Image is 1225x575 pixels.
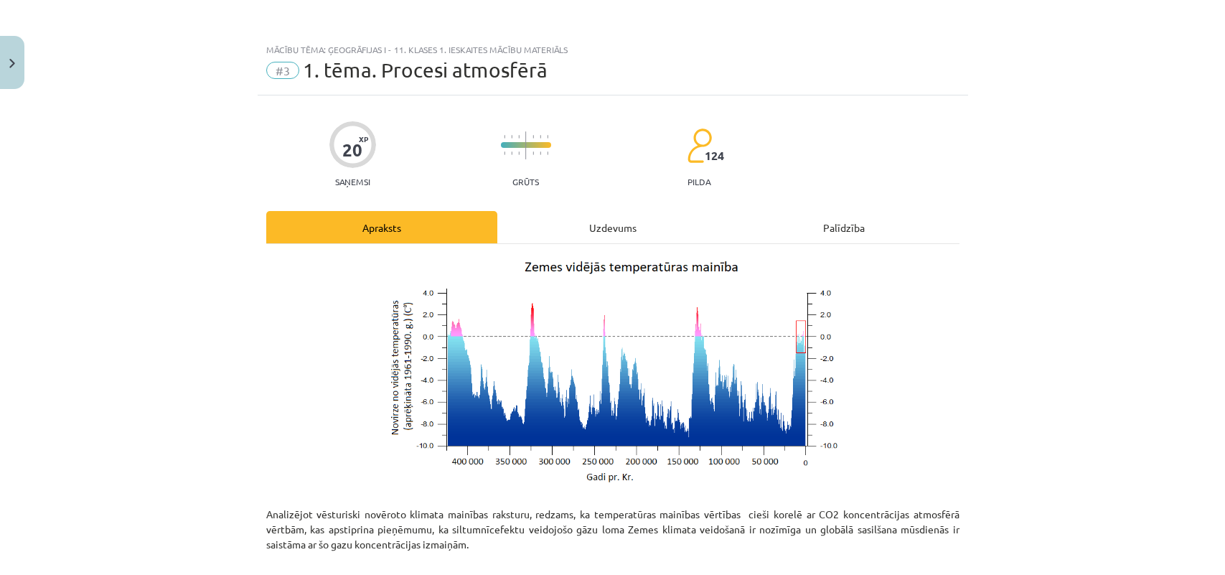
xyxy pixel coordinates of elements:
[504,135,505,139] img: icon-short-line-57e1e144782c952c97e751825c79c345078a6d821885a25fce030b3d8c18986b.svg
[266,492,959,567] p: Analizējot vēsturiski novēroto klimata mainības raksturu, redzams, ka temperatūras mainības vērtī...
[497,211,728,243] div: Uzdevums
[511,151,512,155] img: icon-short-line-57e1e144782c952c97e751825c79c345078a6d821885a25fce030b3d8c18986b.svg
[687,128,712,164] img: students-c634bb4e5e11cddfef0936a35e636f08e4e9abd3cc4e673bd6f9a4125e45ecb1.svg
[266,45,959,55] div: Mācību tēma: Ģeogrāfijas i - 11. klases 1. ieskaites mācību materiāls
[511,135,512,139] img: icon-short-line-57e1e144782c952c97e751825c79c345078a6d821885a25fce030b3d8c18986b.svg
[303,58,548,82] span: 1. tēma. Procesi atmosfērā
[9,59,15,68] img: icon-close-lesson-0947bae3869378f0d4975bcd49f059093ad1ed9edebbc8119c70593378902aed.svg
[359,135,368,143] span: XP
[512,177,539,187] p: Grūts
[532,135,534,139] img: icon-short-line-57e1e144782c952c97e751825c79c345078a6d821885a25fce030b3d8c18986b.svg
[266,62,299,79] span: #3
[687,177,710,187] p: pilda
[540,135,541,139] img: icon-short-line-57e1e144782c952c97e751825c79c345078a6d821885a25fce030b3d8c18986b.svg
[547,151,548,155] img: icon-short-line-57e1e144782c952c97e751825c79c345078a6d821885a25fce030b3d8c18986b.svg
[329,177,376,187] p: Saņemsi
[525,131,527,159] img: icon-long-line-d9ea69661e0d244f92f715978eff75569469978d946b2353a9bb055b3ed8787d.svg
[266,211,497,243] div: Apraksts
[540,151,541,155] img: icon-short-line-57e1e144782c952c97e751825c79c345078a6d821885a25fce030b3d8c18986b.svg
[547,135,548,139] img: icon-short-line-57e1e144782c952c97e751825c79c345078a6d821885a25fce030b3d8c18986b.svg
[518,135,520,139] img: icon-short-line-57e1e144782c952c97e751825c79c345078a6d821885a25fce030b3d8c18986b.svg
[504,151,505,155] img: icon-short-line-57e1e144782c952c97e751825c79c345078a6d821885a25fce030b3d8c18986b.svg
[518,151,520,155] img: icon-short-line-57e1e144782c952c97e751825c79c345078a6d821885a25fce030b3d8c18986b.svg
[532,151,534,155] img: icon-short-line-57e1e144782c952c97e751825c79c345078a6d821885a25fce030b3d8c18986b.svg
[705,149,724,162] span: 124
[728,211,959,243] div: Palīdzība
[342,140,362,160] div: 20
